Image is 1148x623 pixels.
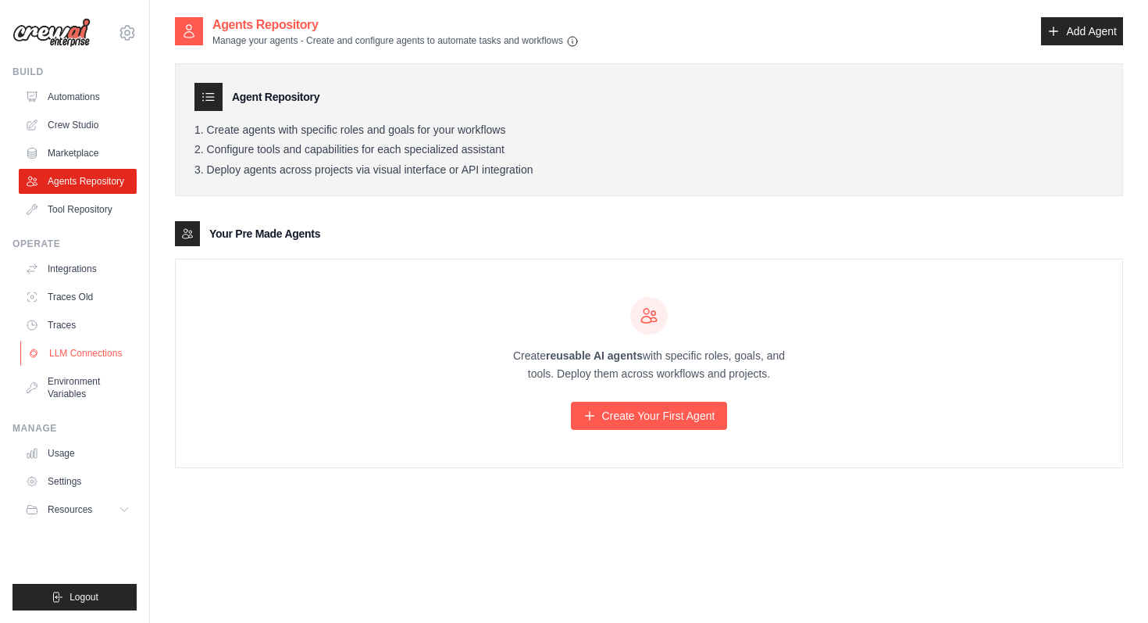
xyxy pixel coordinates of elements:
[19,369,137,406] a: Environment Variables
[19,84,137,109] a: Automations
[209,226,320,242] h3: Your Pre Made Agents
[12,18,91,48] img: Logo
[19,469,137,494] a: Settings
[48,503,92,516] span: Resources
[19,197,137,222] a: Tool Repository
[12,584,137,610] button: Logout
[12,66,137,78] div: Build
[212,16,579,34] h2: Agents Repository
[19,169,137,194] a: Agents Repository
[571,402,728,430] a: Create Your First Agent
[19,285,137,310] a: Traces Old
[20,341,138,366] a: LLM Connections
[546,349,643,362] strong: reusable AI agents
[19,141,137,166] a: Marketplace
[194,143,1103,157] li: Configure tools and capabilities for each specialized assistant
[194,163,1103,177] li: Deploy agents across projects via visual interface or API integration
[1041,17,1123,45] a: Add Agent
[12,238,137,250] div: Operate
[194,124,1103,138] li: Create agents with specific roles and goals for your workflows
[212,34,579,48] p: Manage your agents - Create and configure agents to automate tasks and workflows
[19,313,137,338] a: Traces
[12,422,137,435] div: Manage
[70,591,98,603] span: Logout
[232,89,319,105] h3: Agent Repository
[19,256,137,281] a: Integrations
[19,441,137,466] a: Usage
[19,497,137,522] button: Resources
[499,347,799,383] p: Create with specific roles, goals, and tools. Deploy them across workflows and projects.
[19,113,137,138] a: Crew Studio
